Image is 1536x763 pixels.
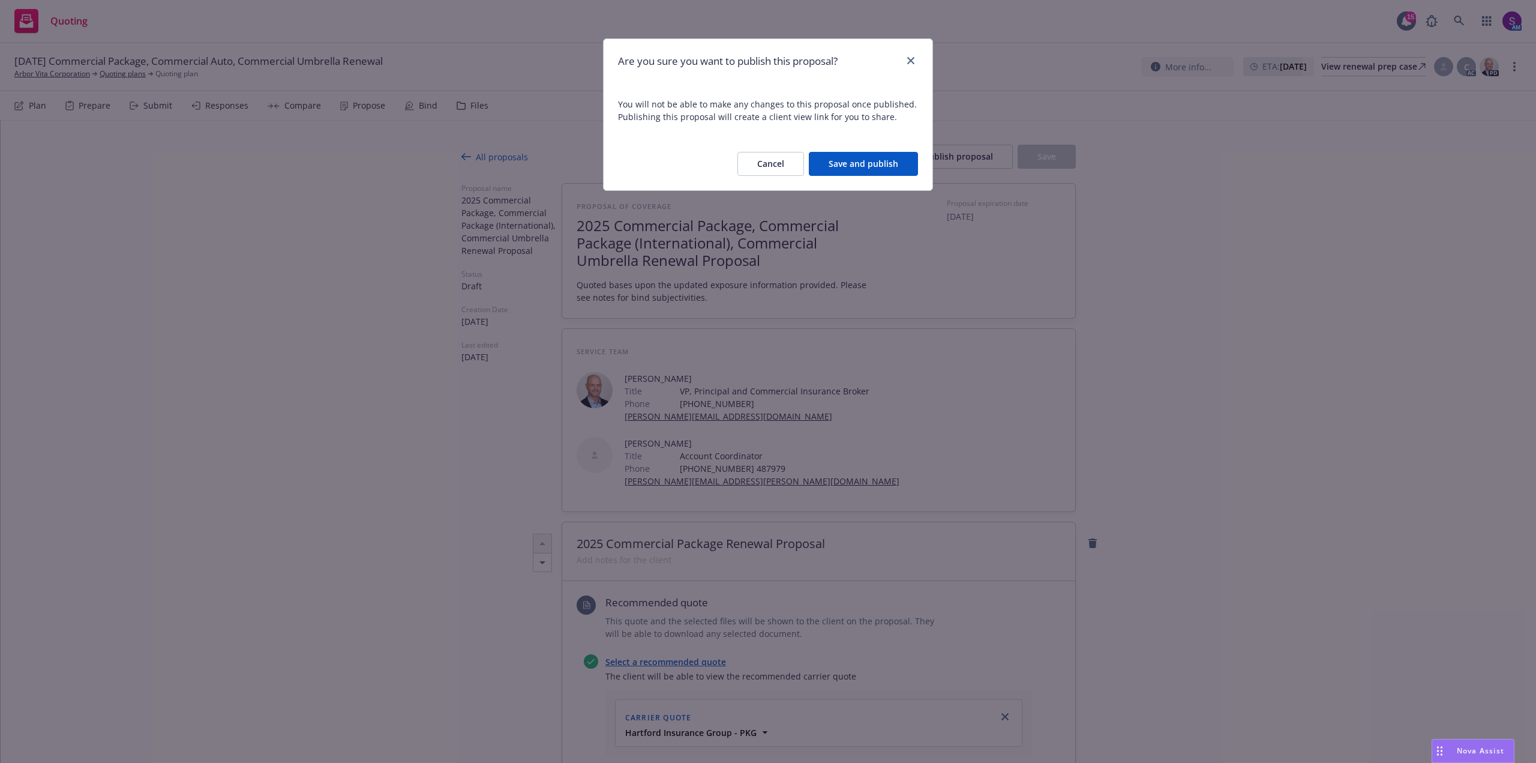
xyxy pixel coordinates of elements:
span: Nova Assist [1457,746,1504,756]
h1: Are you sure you want to publish this proposal? [618,53,838,69]
span: You will not be able to make any changes to this proposal once published. Publishing this proposa... [618,98,918,123]
button: Save and publish [809,152,918,176]
button: Cancel [737,152,804,176]
a: close [904,53,918,68]
button: Nova Assist [1432,739,1514,763]
div: Drag to move [1432,740,1447,762]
